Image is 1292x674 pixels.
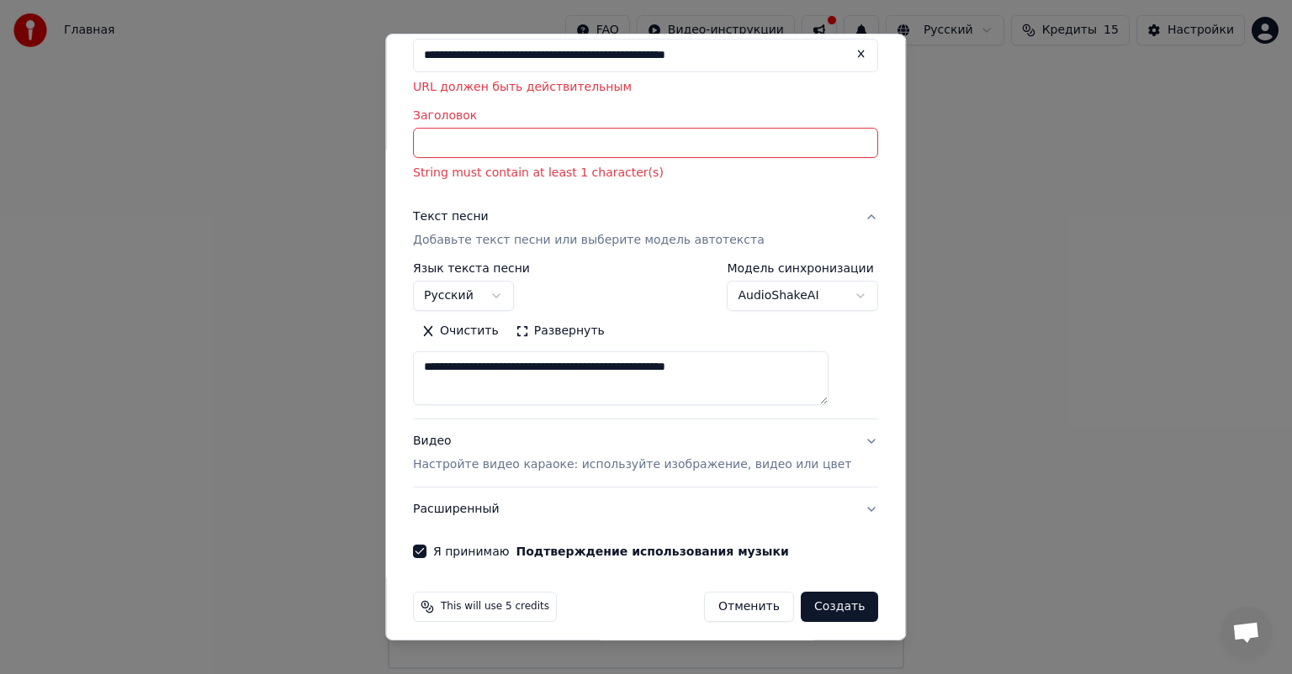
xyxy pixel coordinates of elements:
span: This will use 5 credits [441,600,549,613]
button: ВидеоНастройте видео караоке: используйте изображение, видео или цвет [413,419,878,487]
button: Очистить [413,318,507,345]
label: Я принимаю [433,545,789,557]
p: URL должен быть действительным [413,79,878,96]
button: Я принимаю [516,545,789,557]
p: Добавьте текст песни или выберите модель автотекста [413,232,765,249]
p: String must contain at least 1 character(s) [413,165,878,182]
button: Расширенный [413,487,878,531]
div: Текст песни [413,208,489,225]
button: Отменить [704,592,794,622]
button: Создать [801,592,878,622]
button: Текст песниДобавьте текст песни или выберите модель автотекста [413,195,878,262]
label: Язык текста песни [413,262,530,274]
div: Видео [413,433,851,473]
button: Развернуть [507,318,613,345]
label: Заголовок [413,109,878,121]
label: Модель синхронизации [728,262,879,274]
p: Настройте видео караоке: используйте изображение, видео или цвет [413,456,851,473]
div: Текст песниДобавьте текст песни или выберите модель автотекста [413,262,878,419]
